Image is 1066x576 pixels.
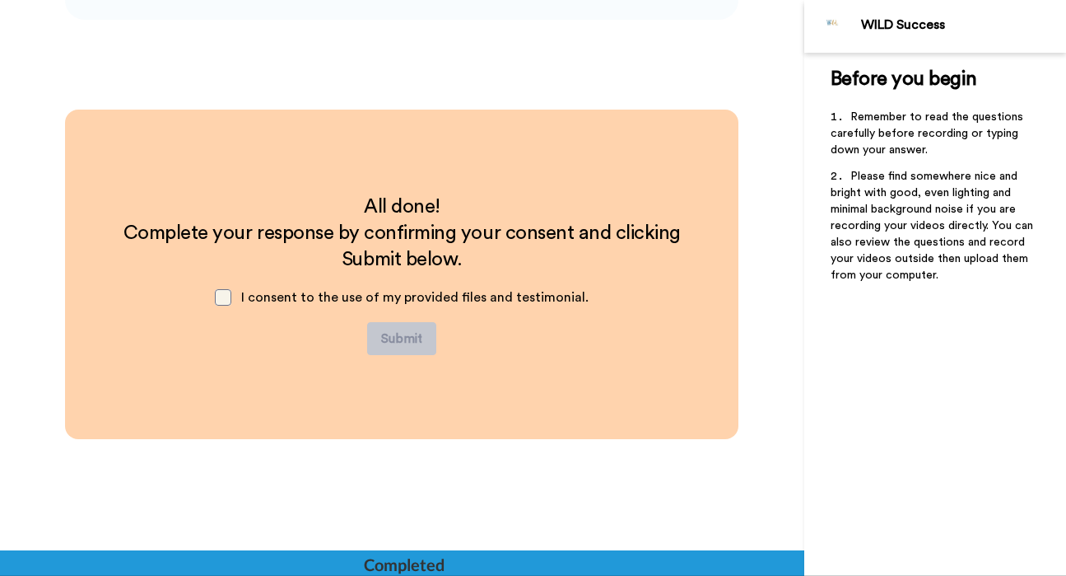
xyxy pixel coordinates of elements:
[831,111,1026,156] span: Remember to read the questions carefully before recording or typing down your answer.
[367,322,436,355] button: Submit
[831,69,976,89] span: Before you begin
[813,7,853,46] img: Profile Image
[241,291,589,304] span: I consent to the use of my provided files and testimonial.
[364,197,440,217] span: All done!
[861,17,1065,33] div: WILD Success
[831,171,1036,281] span: Please find somewhere nice and bright with good, even lighting and minimal background noise if yo...
[364,553,443,576] div: Completed
[123,223,686,269] span: Complete your response by confirming your consent and clicking Submit below.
